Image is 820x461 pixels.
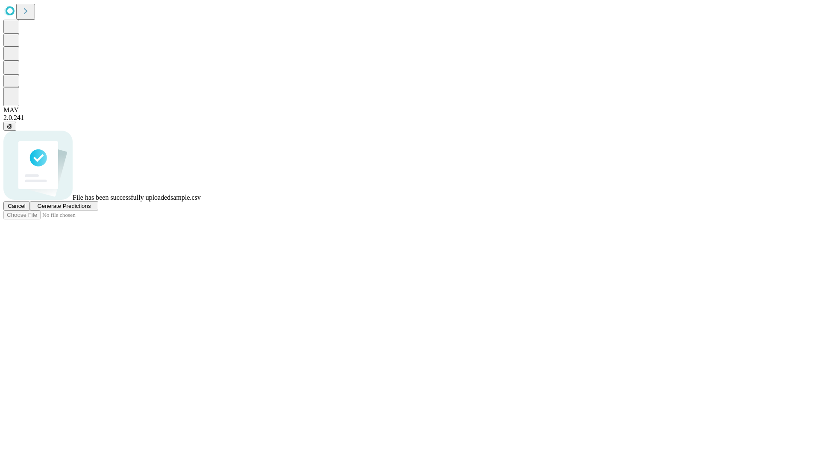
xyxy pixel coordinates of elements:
span: File has been successfully uploaded [73,194,170,201]
span: @ [7,123,13,129]
span: Generate Predictions [37,203,91,209]
button: Cancel [3,201,30,210]
button: @ [3,122,16,131]
div: MAY [3,106,817,114]
span: sample.csv [170,194,201,201]
button: Generate Predictions [30,201,98,210]
div: 2.0.241 [3,114,817,122]
span: Cancel [8,203,26,209]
